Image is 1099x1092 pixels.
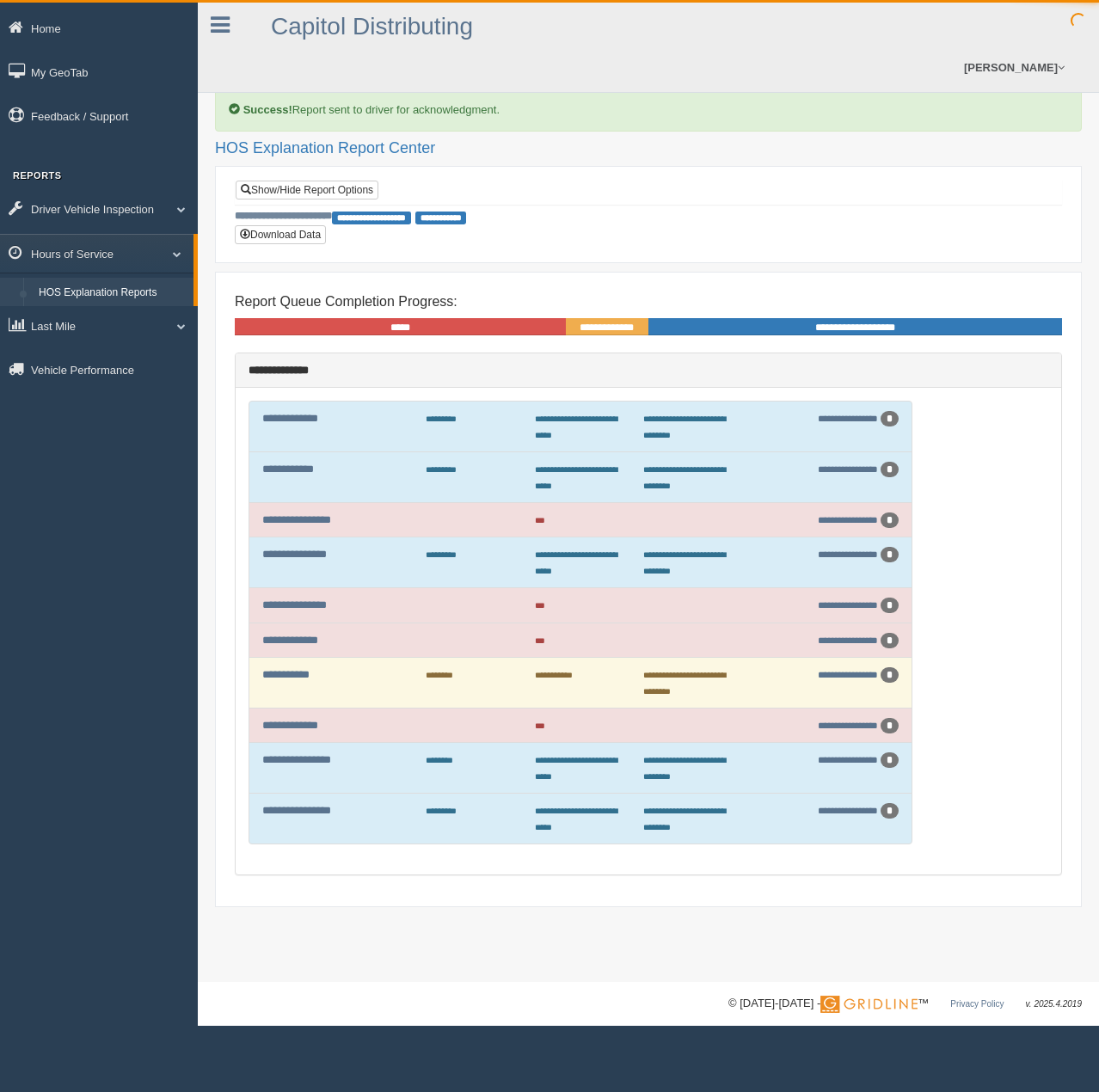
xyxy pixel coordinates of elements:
h2: HOS Explanation Report Center [215,140,1082,157]
button: Download Data [235,225,326,244]
a: [PERSON_NAME] [955,43,1073,92]
h4: Report Queue Completion Progress: [235,294,1062,310]
b: Success! [243,103,292,116]
img: Gridline [820,996,918,1013]
div: © [DATE]-[DATE] - ™ [728,995,1082,1013]
div: Report sent to driver for acknowledgment. [215,57,1082,132]
span: v. 2025.4.2019 [1026,999,1082,1009]
a: Show/Hide Report Options [236,181,378,199]
a: Capitol Distributing [271,13,473,40]
a: HOS Explanation Reports [31,278,193,309]
a: Privacy Policy [950,999,1004,1009]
